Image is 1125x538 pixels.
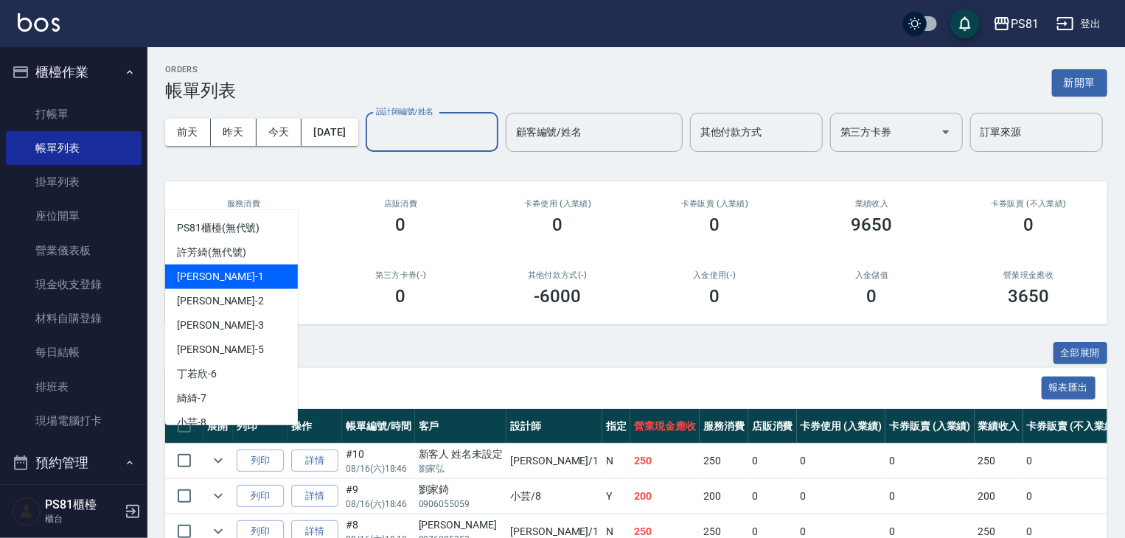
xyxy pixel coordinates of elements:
div: PS81 [1011,15,1039,33]
td: 0 [797,444,886,478]
h3: 0 [1024,214,1034,235]
h3: 0 [553,214,563,235]
td: 250 [975,444,1023,478]
th: 卡券販賣 (入業績) [885,409,975,444]
td: 0 [748,444,797,478]
span: [PERSON_NAME] -2 [177,293,264,309]
h2: 其他付款方式(-) [497,270,619,280]
h2: ORDERS [165,65,236,74]
td: 0 [748,479,797,514]
td: 小芸 /8 [506,479,602,514]
span: [PERSON_NAME] -1 [177,269,264,284]
a: 詳情 [291,450,338,472]
h2: 第三方卡券(-) [340,270,462,280]
button: 列印 [237,450,284,472]
h2: 入金儲值 [811,270,933,280]
h2: 卡券使用 (入業績) [497,199,619,209]
td: 200 [975,479,1023,514]
div: [PERSON_NAME] [419,517,504,533]
td: 250 [630,444,700,478]
h2: 入金使用(-) [654,270,776,280]
td: 200 [700,479,748,514]
a: 排班表 [6,370,142,404]
p: 劉家弘 [419,462,504,475]
th: 指定 [602,409,630,444]
a: 打帳單 [6,97,142,131]
span: PS81櫃檯 (無代號) [177,220,260,236]
td: 0 [1023,479,1122,514]
td: #10 [342,444,415,478]
h2: 卡券販賣 (入業績) [654,199,776,209]
a: 現場電腦打卡 [6,404,142,438]
td: 0 [797,479,886,514]
button: 預約管理 [6,444,142,482]
button: 前天 [165,119,211,146]
th: 帳單編號/時間 [342,409,415,444]
td: 250 [700,444,748,478]
button: 今天 [257,119,302,146]
img: Logo [18,13,60,32]
th: 操作 [288,409,342,444]
a: 材料自購登錄 [6,301,142,335]
h3: 3650 [1009,286,1050,307]
a: 新開單 [1052,75,1107,89]
button: 報表匯出 [1042,377,1096,399]
th: 業績收入 [975,409,1023,444]
th: 營業現金應收 [630,409,700,444]
span: [PERSON_NAME] -3 [177,318,264,333]
h2: 卡券販賣 (不入業績) [968,199,1090,209]
td: #9 [342,479,415,514]
span: 丁若欣 -6 [177,366,217,382]
a: 掛單列表 [6,165,142,199]
h3: 0 [396,286,406,307]
td: 200 [630,479,700,514]
th: 卡券使用 (入業績) [797,409,886,444]
button: expand row [207,450,229,472]
th: 卡券販賣 (不入業績) [1023,409,1122,444]
a: 詳情 [291,485,338,508]
td: N [602,444,630,478]
h3: 9650 [851,214,893,235]
label: 設計師編號/姓名 [376,106,433,117]
button: PS81 [987,9,1045,39]
h3: 0 [396,214,406,235]
h5: PS81櫃檯 [45,497,120,512]
a: 現金收支登錄 [6,268,142,301]
p: 08/16 (六) 18:46 [346,497,411,511]
h3: 0 [710,214,720,235]
button: 全部展開 [1053,342,1108,365]
h3: 帳單列表 [165,80,236,101]
button: save [950,9,980,38]
h2: 營業現金應收 [968,270,1090,280]
a: 營業儀表板 [6,234,142,268]
span: [PERSON_NAME] -5 [177,342,264,357]
span: 綺綺 -7 [177,391,206,406]
span: 小芸 -8 [177,415,206,430]
h3: 0 [867,286,877,307]
a: 報表匯出 [1042,380,1096,394]
a: 帳單列表 [6,131,142,165]
th: 設計師 [506,409,602,444]
td: 0 [1023,444,1122,478]
button: 新開單 [1052,69,1107,97]
span: 許芳綺 (無代號) [177,245,246,260]
p: 0906055059 [419,497,504,511]
a: 每日結帳 [6,335,142,369]
button: Open [934,120,958,144]
h2: 業績收入 [811,199,933,209]
td: 0 [885,444,975,478]
div: 劉家錡 [419,482,504,497]
h3: 服務消費 [183,199,304,209]
img: Person [12,497,41,526]
h3: 0 [710,286,720,307]
button: 列印 [237,485,284,508]
button: 登出 [1051,10,1107,38]
h2: 店販消費 [340,199,462,209]
th: 服務消費 [700,409,748,444]
th: 列印 [233,409,288,444]
td: 0 [885,479,975,514]
div: 新客人 姓名未設定 [419,447,504,462]
button: expand row [207,485,229,507]
a: 座位開單 [6,199,142,233]
th: 店販消費 [748,409,797,444]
